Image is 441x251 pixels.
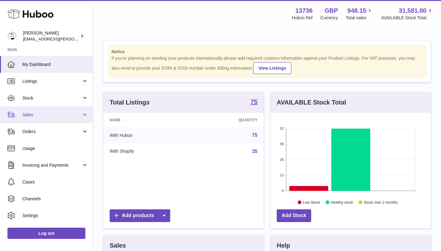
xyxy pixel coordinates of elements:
span: Channels [22,196,88,202]
span: 31,581.00 [399,7,426,15]
span: Total sales [346,15,373,21]
div: If you're planning on sending your products internationally please add required customs informati... [111,55,423,74]
span: Listings [22,78,82,84]
strong: 13736 [295,7,313,15]
a: 75 [251,99,257,106]
strong: 75 [251,99,257,105]
td: With Huboo [103,127,190,143]
a: 75 [252,132,257,138]
a: View Listings [253,62,291,74]
h3: Sales [110,241,126,250]
a: Log out [7,228,85,239]
span: 948.15 [347,7,366,15]
a: 35 [252,149,257,154]
span: AVAILABLE Stock Total [381,15,434,21]
text: Stock over 2 months [364,200,398,204]
h3: Total Listings [110,98,150,107]
a: Add products [110,209,170,222]
span: Usage [22,146,88,151]
div: [PERSON_NAME] [23,30,79,42]
text: 39 [280,142,284,146]
span: Settings [22,213,88,219]
th: Name [103,113,190,127]
span: My Dashboard [22,62,88,67]
text: Low Stock [303,200,320,204]
td: With Shopify [103,143,190,160]
span: [EMAIL_ADDRESS][PERSON_NAME][DOMAIN_NAME] [23,36,125,41]
span: Invoicing and Payments [22,162,82,168]
h3: AVAILABLE Stock Total [277,98,346,107]
text: 52 [280,127,284,130]
div: Currency [321,15,338,21]
div: Huboo Ref [292,15,313,21]
a: Add Stock [277,209,311,222]
strong: Notice [111,49,423,55]
text: 26 [280,158,284,161]
text: Healthy stock [331,200,353,204]
span: Orders [22,129,82,135]
a: 948.15 Total sales [346,7,373,21]
span: Cases [22,179,88,185]
img: horia@orea.uk [7,31,17,41]
span: Stock [22,95,82,101]
strong: GBP [325,7,338,15]
text: 0 [282,189,284,193]
a: 31,581.00 AVAILABLE Stock Total [381,7,434,21]
text: 13 [280,173,284,177]
h3: Help [277,241,290,250]
th: Quantity [190,113,264,127]
span: Sales [22,112,82,118]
